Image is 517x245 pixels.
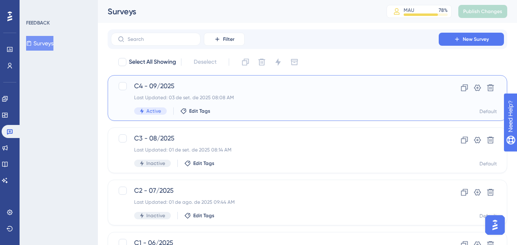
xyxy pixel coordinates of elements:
[134,94,415,101] div: Last Updated: 03 de set. de 2025 08:08 AM
[134,199,415,205] div: Last Updated: 01 de ago. de 2025 09:44 AM
[463,36,489,42] span: New Survey
[439,33,504,46] button: New Survey
[193,160,214,167] span: Edit Tags
[479,108,497,115] div: Default
[194,57,217,67] span: Deselect
[189,108,210,114] span: Edit Tags
[134,147,415,153] div: Last Updated: 01 de set. de 2025 08:14 AM
[479,160,497,167] div: Default
[479,213,497,219] div: Default
[129,57,176,67] span: Select All Showing
[146,212,165,219] span: Inactive
[19,2,51,12] span: Need Help?
[146,108,161,114] span: Active
[180,108,210,114] button: Edit Tags
[463,8,502,15] span: Publish Changes
[184,212,214,219] button: Edit Tags
[193,212,214,219] span: Edit Tags
[26,20,50,26] div: FEEDBACK
[458,5,507,18] button: Publish Changes
[134,134,415,143] span: C3 - 08/2025
[26,36,53,51] button: Surveys
[404,7,414,13] div: MAU
[134,186,415,196] span: C2 - 07/2025
[439,7,448,13] div: 78 %
[483,213,507,237] iframe: UserGuiding AI Assistant Launcher
[186,55,224,69] button: Deselect
[134,81,415,91] span: C4 - 09/2025
[223,36,234,42] span: Filter
[146,160,165,167] span: Inactive
[204,33,245,46] button: Filter
[108,6,366,17] div: Surveys
[128,36,194,42] input: Search
[184,160,214,167] button: Edit Tags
